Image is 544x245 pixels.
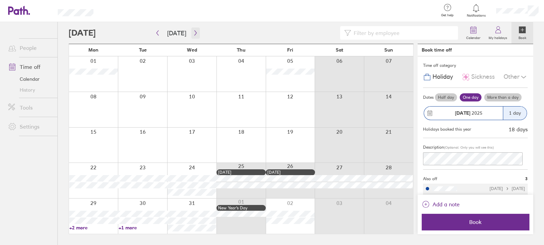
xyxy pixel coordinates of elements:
[426,219,524,225] span: Book
[465,3,487,18] a: Notifications
[218,170,264,175] div: [DATE]
[119,225,167,231] a: +1 more
[485,22,511,44] a: My holidays
[455,110,470,116] strong: [DATE]
[237,47,245,53] span: Thu
[422,214,529,230] button: Book
[69,225,118,231] a: +2 more
[423,103,528,124] button: [DATE] 20251 day
[423,60,528,71] div: Time off category
[435,93,457,101] label: Half day
[422,199,460,210] button: Add a note
[3,84,57,95] a: History
[484,93,522,101] label: More than a day
[139,47,147,53] span: Tue
[462,34,485,40] label: Calendar
[162,27,192,39] button: [DATE]
[287,47,293,53] span: Fri
[433,199,460,210] span: Add a note
[504,71,528,83] div: Other
[503,107,527,120] div: 1 day
[423,127,471,132] div: Holidays booked this year
[423,176,437,181] span: Also off
[433,73,453,80] span: Holiday
[88,47,99,53] span: Mon
[423,145,444,150] span: Description
[444,145,494,150] span: (Optional. Only you will see this)
[3,60,57,74] a: Time off
[465,14,487,18] span: Notifications
[351,26,454,39] input: Filter by employee
[462,22,485,44] a: Calendar
[490,186,525,191] div: [DATE] [DATE]
[509,126,528,132] div: 18 days
[471,73,495,80] span: Sickness
[3,41,57,55] a: People
[3,74,57,84] a: Calendar
[336,47,343,53] span: Sat
[267,170,313,175] div: [DATE]
[511,22,533,44] a: Book
[485,34,511,40] label: My holidays
[455,110,482,116] span: 2025
[525,176,528,181] span: 3
[3,120,57,133] a: Settings
[218,206,264,210] div: New Year’s Day
[460,93,481,101] label: One day
[422,47,452,53] div: Book time off
[436,13,458,17] span: Get help
[423,95,434,100] span: Dates
[187,47,197,53] span: Wed
[3,101,57,114] a: Tools
[514,34,530,40] label: Book
[384,47,393,53] span: Sun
